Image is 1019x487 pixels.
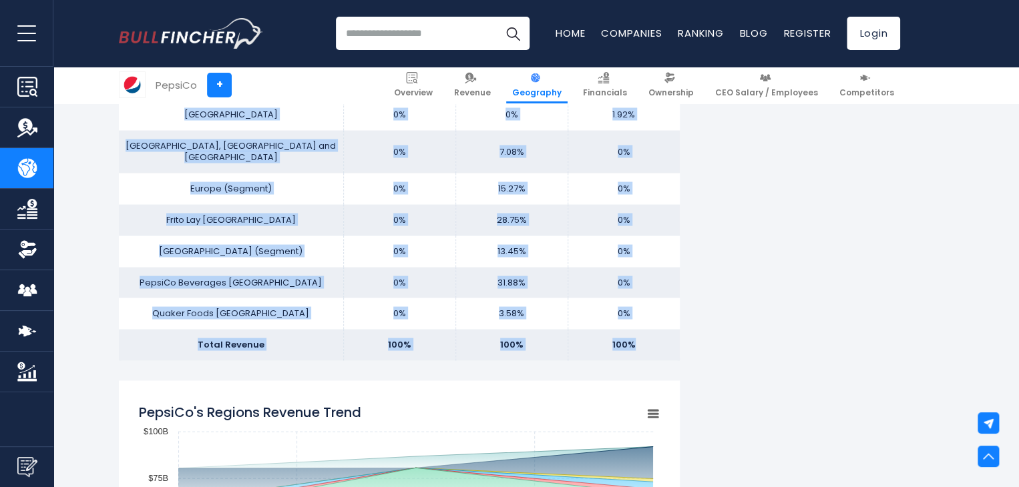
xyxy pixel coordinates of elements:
[568,130,680,173] td: 0%
[448,67,497,103] a: Revenue
[119,173,343,204] td: Europe (Segment)
[455,235,568,267] td: 13.45%
[455,99,568,130] td: 0%
[343,204,455,235] td: 0%
[455,267,568,298] td: 31.88%
[17,239,37,260] img: Ownership
[496,17,530,50] button: Search
[119,329,343,360] td: Total Revenue
[343,235,455,267] td: 0%
[715,87,818,98] span: CEO Salary / Employees
[144,426,168,436] text: $100B
[601,26,662,40] a: Companies
[119,204,343,235] td: Frito Lay [GEOGRAPHIC_DATA]
[156,77,197,93] div: PepsiCo
[455,204,568,235] td: 28.75%
[388,67,439,103] a: Overview
[556,26,585,40] a: Home
[783,26,831,40] a: Register
[568,235,680,267] td: 0%
[568,99,680,130] td: 1.92%
[568,267,680,298] td: 0%
[343,99,455,130] td: 0%
[512,87,562,98] span: Geography
[120,72,145,97] img: PEP logo
[847,17,900,50] a: Login
[568,173,680,204] td: 0%
[642,67,700,103] a: Ownership
[455,298,568,329] td: 3.58%
[119,235,343,267] td: [GEOGRAPHIC_DATA] (Segment)
[568,298,680,329] td: 0%
[148,472,168,482] text: $75B
[678,26,723,40] a: Ranking
[139,402,361,421] tspan: PepsiCo's Regions Revenue Trend
[343,329,455,360] td: 100%
[343,267,455,298] td: 0%
[454,87,491,98] span: Revenue
[568,329,680,360] td: 100%
[455,329,568,360] td: 100%
[577,67,633,103] a: Financials
[709,67,824,103] a: CEO Salary / Employees
[119,18,262,49] a: Go to homepage
[583,87,627,98] span: Financials
[455,173,568,204] td: 15.27%
[839,87,894,98] span: Competitors
[119,18,263,49] img: Bullfincher logo
[343,130,455,173] td: 0%
[207,73,232,97] a: +
[739,26,767,40] a: Blog
[394,87,433,98] span: Overview
[343,173,455,204] td: 0%
[119,267,343,298] td: PepsiCo Beverages [GEOGRAPHIC_DATA]
[343,298,455,329] td: 0%
[119,99,343,130] td: [GEOGRAPHIC_DATA]
[455,130,568,173] td: 7.08%
[119,298,343,329] td: Quaker Foods [GEOGRAPHIC_DATA]
[119,130,343,173] td: [GEOGRAPHIC_DATA], [GEOGRAPHIC_DATA] and [GEOGRAPHIC_DATA]
[568,204,680,235] td: 0%
[648,87,694,98] span: Ownership
[506,67,568,103] a: Geography
[833,67,900,103] a: Competitors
